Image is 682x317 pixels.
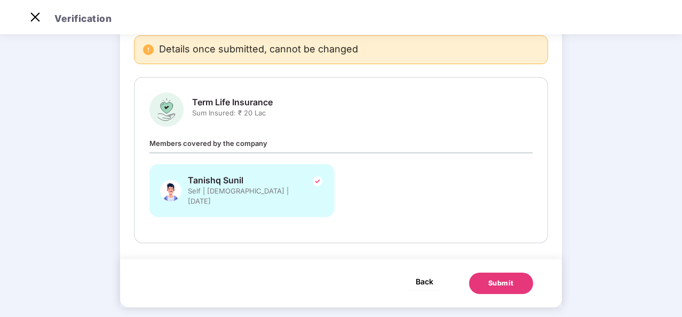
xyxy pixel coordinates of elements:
span: Self | [DEMOGRAPHIC_DATA] | [DATE] [188,186,305,206]
span: Sum Insured: ₹ 20 Lac [192,108,273,118]
span: Members covered by the company [149,139,267,148]
img: svg+xml;base64,PHN2ZyBpZD0iVGljay0yNHgyNCIgeG1sbnM9Imh0dHA6Ly93d3cudzMub3JnLzIwMDAvc3ZnIiB3aWR0aD... [311,175,324,188]
img: svg+xml;base64,PHN2ZyBpZD0iU3BvdXNlX01hbGUiIHhtbG5zPSJodHRwOi8vd3d3LnczLm9yZy8yMDAwL3N2ZyIgeG1sbn... [160,175,181,206]
span: Back [416,275,433,288]
span: Details once submitted, cannot be changed [159,44,358,55]
button: Back [408,273,441,290]
button: Submit [469,273,533,294]
img: svg+xml;base64,PHN2ZyBpZD0iR3JvdXBfVGVybV9MaWZlX0luc3VyYW5jZSIgZGF0YS1uYW1lPSJHcm91cCBUZXJtIExpZm... [149,92,184,127]
span: Tanishq Sunil [188,175,305,186]
img: svg+xml;base64,PHN2ZyBpZD0iRGFuZ2VyX2FsZXJ0IiBkYXRhLW5hbWU9IkRhbmdlciBhbGVydCIgeG1sbnM9Imh0dHA6Ly... [143,44,154,55]
div: Submit [488,278,514,289]
span: Term Life Insurance [192,97,273,108]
